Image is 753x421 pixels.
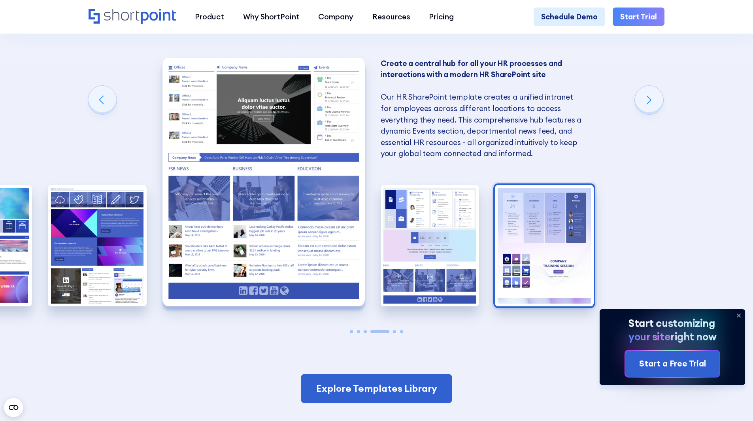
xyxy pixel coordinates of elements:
a: Start Trial [613,8,664,26]
a: Explore Templates Library [301,374,452,403]
a: Home [89,9,176,25]
a: Why ShortPoint [234,8,309,26]
a: Resources [363,8,420,26]
a: Company [309,8,363,26]
span: Go to slide 6 [400,330,403,333]
div: 6 / 6 [495,185,594,306]
a: Start a Free Trial [625,351,719,377]
div: 3 / 6 [48,185,147,306]
span: Go to slide 2 [357,330,360,333]
div: 4 / 6 [162,58,365,306]
button: Open CMP widget [4,398,23,417]
img: SharePoint Template for HR [48,185,147,306]
img: Designing a SharePoint site for HR [162,58,365,306]
div: Product [195,11,224,23]
div: Company [318,11,353,23]
iframe: Chat Widget [713,383,753,421]
div: Next slide [635,86,663,114]
div: Start a Free Trial [639,357,706,370]
span: Go to slide 1 [350,330,353,333]
a: Product [185,8,234,26]
strong: Create a central hub for all your HR processes and interactions with a modern HR SharePoint site ‍ ‍ [381,59,562,79]
div: 5 / 6 [381,185,479,306]
div: Previous slide [88,86,117,114]
div: Resources [372,11,410,23]
span: Go to slide 5 [393,330,396,333]
span: Go to slide 3 [364,330,367,333]
div: Pricing [429,11,454,23]
img: Top SharePoint Templates for 2025 [381,185,479,306]
div: Why ShortPoint [243,11,300,23]
a: Schedule Demo [534,8,605,26]
img: HR SharePoint Sites Examples [495,185,594,306]
span: Go to slide 4 [370,330,389,333]
p: Our HR SharePoint template creates a unified intranet for employees across different locations to... [381,58,583,159]
a: Pricing [420,8,464,26]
